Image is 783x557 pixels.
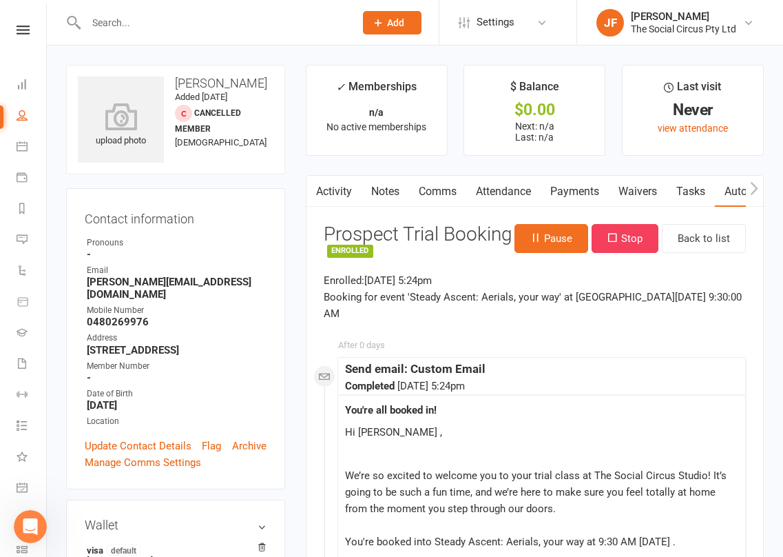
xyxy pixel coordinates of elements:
button: 4 [134,338,167,365]
a: Payments [17,163,48,194]
i: ✓ [336,81,345,94]
strong: - [87,372,267,384]
div: Hi [PERSON_NAME], thank for your sharing your product feedback. I have filled out the product fee... [11,156,226,227]
div: Mobile Number [87,304,267,317]
h3: Contact information [85,207,267,226]
strong: [STREET_ADDRESS] [87,344,267,356]
button: 5 [167,338,200,365]
button: Add [363,11,421,34]
a: InMoment [122,403,170,414]
strong: n/a [369,107,384,118]
h1: Jia [67,7,80,17]
span: 3 [104,345,133,359]
div: [PERSON_NAME] [631,10,736,23]
a: What's New [17,443,48,474]
a: Attendance [466,176,541,207]
button: 2 [69,338,101,365]
strong: - [87,248,267,261]
div: Toby says… [11,239,264,445]
div: Member Number [87,360,267,373]
span: 5 [169,345,198,359]
div: $0.00 [477,103,592,117]
h3: [PERSON_NAME] [78,77,273,90]
strong: Completed [345,380,397,392]
div: Hi [PERSON_NAME], thank for your sharing your product feedback. I have filled out the product fee... [22,165,215,219]
a: Archive [232,438,267,454]
button: Stop [592,224,658,253]
span: 1 [39,345,67,359]
div: Address [87,332,267,345]
div: After 0 days [338,338,385,353]
h3: Wallet [85,518,267,532]
div: [DATE] [11,138,264,156]
h2: How satisfied are you with your Clubworx customer support? [36,259,200,302]
div: You're all booked in! [345,402,738,418]
div: < Not at all satisfied [36,318,200,333]
a: Roll call kiosk mode [17,505,48,536]
a: Flag [202,438,221,454]
div: Powered by [36,402,200,416]
p: We’re so excited to welcome you to your trial class at The Social Circus Studio! It’s going to be... [345,467,738,550]
a: Notes [362,176,409,207]
strong: 0480269976 [87,316,267,328]
a: Manage Comms Settings [85,454,201,471]
a: Calendar [17,132,48,163]
h3: Prospect Trial Booking [324,224,512,245]
strong: [DATE] [87,399,267,412]
a: General attendance kiosk mode [17,474,48,505]
div: The Social Circus Pty Ltd [631,23,736,35]
iframe: Intercom live chat [14,510,47,543]
a: Back to list [662,224,746,253]
button: Gif picker [43,452,54,463]
a: Dashboard [17,70,48,101]
a: People [17,101,48,132]
a: Update Contact Details [85,438,191,454]
a: Product Sales [17,287,48,318]
a: Reports [17,194,48,225]
div: Memberships [336,78,417,103]
button: Pause [514,224,588,253]
div: Pronouns [87,236,267,250]
p: Active 45m ago [67,17,137,31]
div: Profile image for Jia [39,8,61,30]
a: view attendance [658,123,728,134]
div: JF [596,9,624,37]
div: Date of Birth [87,387,267,401]
div: Toby says… [11,30,264,139]
p: Next: n/a Last: n/a [477,121,592,143]
textarea: Message… [12,423,264,446]
a: Activity [306,176,362,207]
a: Tasks [667,176,715,207]
div: One of our friendly team will be in touch as soon as possible.🙂​Please note that our response tim... [11,30,226,128]
div: [DATE] 5:24pm [345,378,738,394]
p: Hi [PERSON_NAME] , [345,424,738,440]
p: Enrolled: [DATE] 5:24pm Booking for event 'Steady Ascent: Aerials, your way' at [GEOGRAPHIC_DATA]... [324,272,746,322]
span: [DEMOGRAPHIC_DATA] [175,137,267,148]
span: default [107,545,140,556]
button: Upload attachment [65,452,76,463]
a: Comms [409,176,466,207]
span: No active memberships [326,121,426,132]
span: 4 [136,345,165,359]
span: Cancelled member [175,108,241,134]
div: One of our friendly team will be in touch as soon as possible.🙂 ​ Please note that our response t... [22,38,215,119]
button: Send a message… [236,446,258,468]
button: Emoji picker [21,452,32,463]
button: go back [9,6,35,32]
div: Completely satisfied > [36,371,200,385]
button: 3 [102,338,134,365]
input: Search... [82,13,345,32]
div: Last visit [664,78,721,103]
strong: visa [87,545,260,556]
span: 2 [71,345,100,359]
a: Payments [541,176,609,207]
a: Waivers [609,176,667,207]
strong: [PERSON_NAME][EMAIL_ADDRESS][DOMAIN_NAME] [87,276,267,301]
button: Home [240,6,267,32]
div: Jia says… [11,156,264,238]
time: Added [DATE] [175,92,227,102]
div: $ Balance [510,78,559,103]
button: 1 [36,338,69,365]
span: Settings [477,7,514,38]
small: ENROLLED [327,245,374,258]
